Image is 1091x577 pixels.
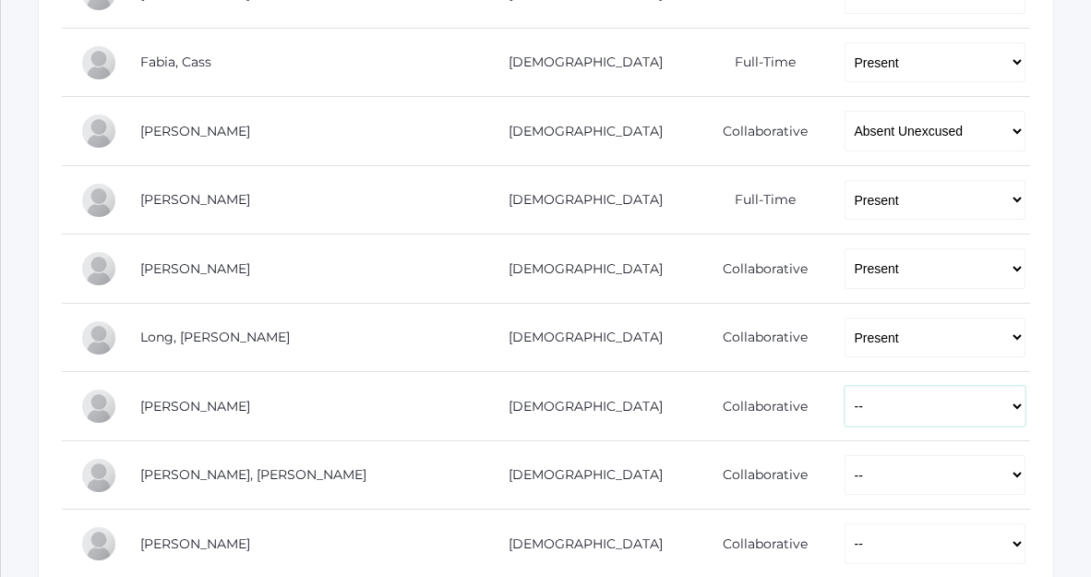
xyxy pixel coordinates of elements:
[690,303,826,372] td: Collaborative
[80,182,117,219] div: Gabriella Gianna Guerra
[467,97,690,166] td: [DEMOGRAPHIC_DATA]
[140,329,290,345] a: Long, [PERSON_NAME]
[467,165,690,234] td: [DEMOGRAPHIC_DATA]
[80,388,117,425] div: Levi Lopez
[80,525,117,562] div: Emmy Rodarte
[140,535,250,552] a: [PERSON_NAME]
[80,319,117,356] div: Wren Long
[690,97,826,166] td: Collaborative
[690,234,826,304] td: Collaborative
[80,113,117,150] div: Isaac Gregorchuk
[140,398,250,415] a: [PERSON_NAME]
[140,260,250,277] a: [PERSON_NAME]
[690,28,826,97] td: Full-Time
[140,54,211,70] a: Fabia, Cass
[690,440,826,510] td: Collaborative
[690,165,826,234] td: Full-Time
[140,191,250,208] a: [PERSON_NAME]
[467,28,690,97] td: [DEMOGRAPHIC_DATA]
[690,372,826,441] td: Collaborative
[467,372,690,441] td: [DEMOGRAPHIC_DATA]
[80,44,117,81] div: Cass Fabia
[467,440,690,510] td: [DEMOGRAPHIC_DATA]
[467,234,690,304] td: [DEMOGRAPHIC_DATA]
[80,457,117,494] div: Smith Mansi
[140,123,250,139] a: [PERSON_NAME]
[467,303,690,372] td: [DEMOGRAPHIC_DATA]
[80,250,117,287] div: Christopher Ip
[140,466,366,483] a: [PERSON_NAME], [PERSON_NAME]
